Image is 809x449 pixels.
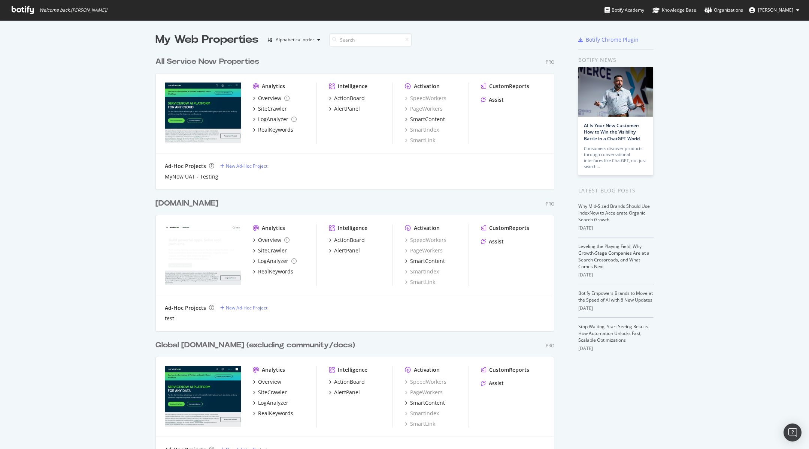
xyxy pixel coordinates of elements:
div: SmartContent [410,116,445,123]
div: Consumers discover products through conversational interfaces like ChatGPT, not just search… [584,146,648,170]
a: SmartIndex [405,126,439,134]
a: SmartLink [405,420,435,428]
div: CustomReports [489,224,529,232]
div: Pro [546,201,554,207]
div: Activation [414,224,440,232]
div: Analytics [262,366,285,374]
div: [DATE] [578,345,654,352]
a: SmartIndex [405,410,439,417]
div: RealKeywords [258,126,293,134]
a: LogAnalyzer [253,257,297,265]
div: LogAnalyzer [258,116,288,123]
div: Pro [546,59,554,65]
div: Overview [258,378,281,386]
div: RealKeywords [258,268,293,275]
a: SpeedWorkers [405,236,446,244]
div: [DATE] [578,225,654,231]
a: Overview [253,95,290,102]
div: Assist [489,96,504,104]
div: SmartLink [405,278,435,286]
div: Intelligence [338,83,367,90]
a: Overview [253,378,281,386]
div: Intelligence [338,366,367,374]
div: Alphabetical order [276,38,314,42]
a: AlertPanel [329,389,360,396]
a: LogAnalyzer [253,399,288,407]
a: SpeedWorkers [405,378,446,386]
a: All Service Now Properties [155,56,262,67]
a: SmartContent [405,399,445,407]
div: LogAnalyzer [258,257,288,265]
div: CustomReports [489,83,529,90]
a: CustomReports [481,366,529,374]
div: New Ad-Hoc Project [226,305,267,311]
a: Why Mid-Sized Brands Should Use IndexNow to Accelerate Organic Search Growth [578,203,650,223]
a: SiteCrawler [253,389,287,396]
div: SmartContent [410,399,445,407]
div: Open Intercom Messenger [784,423,802,441]
a: test [165,315,174,322]
div: SmartContent [410,257,445,265]
div: Ad-Hoc Projects [165,304,206,312]
div: ActionBoard [334,236,365,244]
a: PageWorkers [405,105,443,113]
a: AI Is Your New Customer: How to Win the Visibility Battle in a ChatGPT World [584,122,640,141]
div: Overview [258,95,281,102]
div: [DATE] [578,305,654,312]
a: Botify Chrome Plugin [578,36,639,44]
a: SmartIndex [405,268,439,275]
div: PageWorkers [405,247,443,254]
a: Botify Empowers Brands to Move at the Speed of AI with 6 New Updates [578,290,653,303]
a: AlertPanel [329,105,360,113]
div: AlertPanel [334,389,360,396]
span: Welcome back, [PERSON_NAME] ! [39,7,107,13]
a: RealKeywords [253,410,293,417]
div: CustomReports [489,366,529,374]
div: Analytics [262,224,285,232]
div: Analytics [262,83,285,90]
div: My Web Properties [155,32,258,47]
div: AlertPanel [334,105,360,113]
div: SiteCrawler [258,105,287,113]
div: Global [DOMAIN_NAME] (excluding community/docs) [155,340,355,351]
a: AlertPanel [329,247,360,254]
a: ActionBoard [329,95,365,102]
a: RealKeywords [253,268,293,275]
a: RealKeywords [253,126,293,134]
img: AI Is Your New Customer: How to Win the Visibility Battle in a ChatGPT World [578,67,653,117]
div: Overview [258,236,281,244]
a: Leveling the Playing Field: Why Growth-Stage Companies Are at a Search Crossroads, and What Comes... [578,243,649,270]
a: SpeedWorkers [405,95,446,102]
a: ActionBoard [329,378,365,386]
a: Overview [253,236,290,244]
a: CustomReports [481,83,529,90]
a: PageWorkers [405,389,443,396]
div: Assist [489,238,504,245]
a: New Ad-Hoc Project [220,305,267,311]
div: Ad-Hoc Projects [165,162,206,170]
img: servicenow.com [165,366,241,427]
div: AlertPanel [334,247,360,254]
div: Assist [489,380,504,387]
a: Assist [481,96,504,104]
button: [PERSON_NAME] [743,4,805,16]
div: [DOMAIN_NAME] [155,198,218,209]
a: SmartLink [405,137,435,144]
div: Activation [414,83,440,90]
div: SiteCrawler [258,389,287,396]
a: Assist [481,380,504,387]
div: Botify Chrome Plugin [586,36,639,44]
div: All Service Now Properties [155,56,259,67]
a: SiteCrawler [253,105,287,113]
div: LogAnalyzer [258,399,288,407]
a: SmartContent [405,116,445,123]
div: MyNow UAT - Testing [165,173,218,180]
input: Search [329,33,412,47]
img: lightstep.com [165,83,241,143]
